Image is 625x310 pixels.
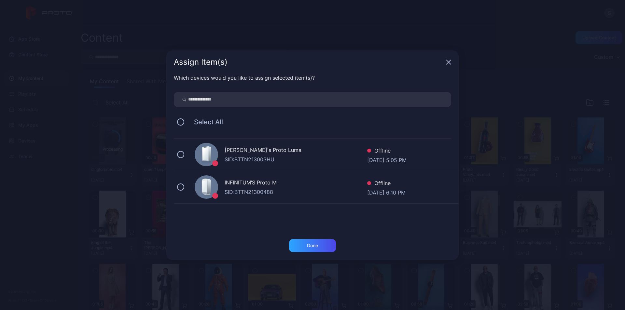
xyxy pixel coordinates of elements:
div: INFINITUM’S Proto M [225,179,367,188]
div: Done [307,243,318,248]
div: [DATE] 6:10 PM [367,189,406,195]
div: Assign Item(s) [174,58,443,66]
div: [PERSON_NAME]'s Proto Luma [225,146,367,155]
div: SID: BTTN21300488 [225,188,367,196]
div: Offline [367,147,407,156]
button: Done [289,239,336,252]
div: Offline [367,179,406,189]
div: SID: BTTN213003HU [225,155,367,163]
span: Select All [187,118,223,126]
div: Which devices would you like to assign selected item(s)? [174,74,451,82]
div: [DATE] 5:05 PM [367,156,407,163]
